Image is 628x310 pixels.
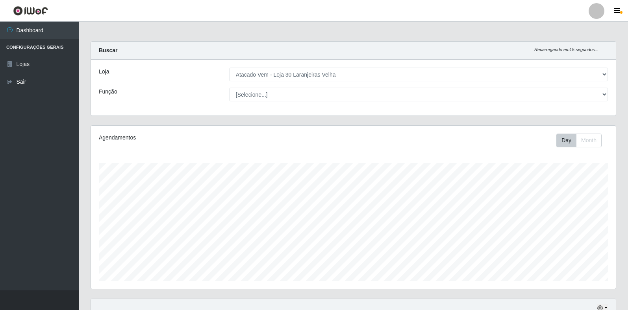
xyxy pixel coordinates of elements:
label: Loja [99,68,109,76]
button: Day [556,134,576,147]
div: Toolbar with button groups [556,134,608,147]
div: Agendamentos [99,134,304,142]
div: First group [556,134,602,147]
label: Função [99,88,117,96]
i: Recarregando em 15 segundos... [534,47,598,52]
img: CoreUI Logo [13,6,48,16]
button: Month [576,134,602,147]
strong: Buscar [99,47,117,53]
